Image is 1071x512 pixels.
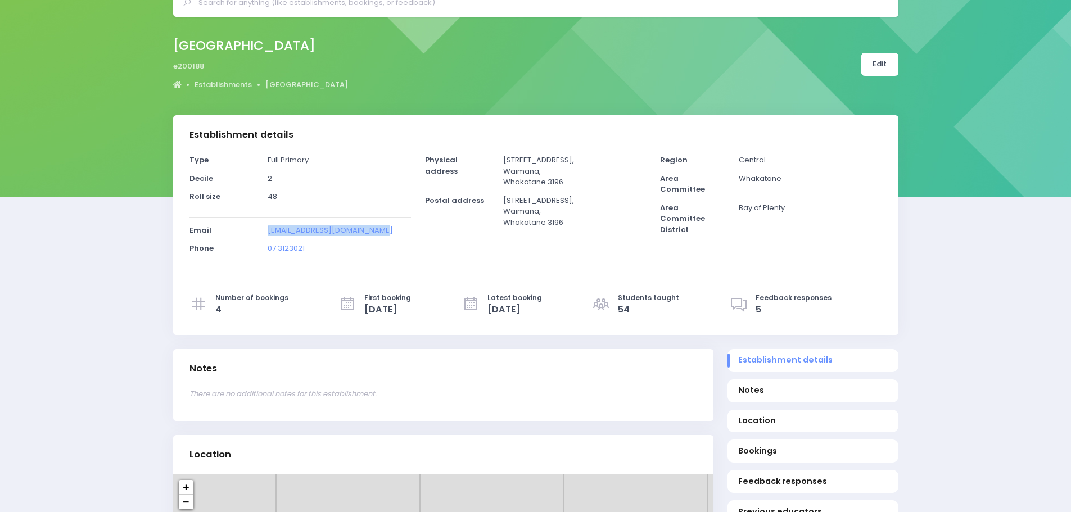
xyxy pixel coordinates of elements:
span: Latest booking [487,293,542,303]
p: There are no additional notes for this establishment. [189,388,697,400]
strong: Decile [189,173,213,184]
p: Bay of Plenty [739,202,882,214]
h2: [GEOGRAPHIC_DATA] [173,38,339,53]
h3: Location [189,449,231,460]
span: 5 [756,303,832,316]
a: Establishments [195,79,252,90]
span: Bookings [738,445,887,457]
span: First booking [364,293,411,303]
span: 54 [618,303,679,316]
span: Number of bookings [215,293,288,303]
strong: Area Committee District [660,202,705,235]
span: Feedback responses [738,475,887,487]
strong: Postal address [425,195,484,206]
a: Establishment details [727,349,898,372]
a: Notes [727,379,898,402]
p: [STREET_ADDRESS], Waimana, Whakatane 3196 [503,195,646,228]
a: 07 3123021 [268,243,305,253]
strong: Area Committee [660,173,705,195]
strong: Region [660,155,688,165]
span: e200188 [173,61,204,72]
span: Notes [738,384,887,396]
a: Edit [861,53,898,76]
strong: Email [189,225,211,235]
p: [STREET_ADDRESS], Waimana, Whakatane 3196 [503,155,646,188]
a: Feedback responses [727,470,898,493]
a: [GEOGRAPHIC_DATA] [265,79,348,90]
h3: Establishment details [189,129,293,141]
p: Full Primary [268,155,410,166]
span: [DATE] [487,303,542,316]
strong: Roll size [189,191,220,202]
strong: Physical address [425,155,458,176]
a: Location [727,410,898,433]
strong: Type [189,155,209,165]
p: 48 [268,191,410,202]
span: 4 [215,303,288,316]
p: Whakatane [739,173,882,184]
a: Bookings [727,439,898,463]
h3: Notes [189,363,217,374]
a: Zoom in [179,480,193,495]
span: Students taught [618,293,679,303]
p: 2 [268,173,410,184]
a: [EMAIL_ADDRESS][DOMAIN_NAME] [268,225,393,235]
span: Location [738,415,887,427]
p: Central [739,155,882,166]
strong: Phone [189,243,214,253]
span: [DATE] [364,303,411,316]
span: Feedback responses [756,293,832,303]
a: Zoom out [179,495,193,509]
span: Establishment details [738,354,887,366]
